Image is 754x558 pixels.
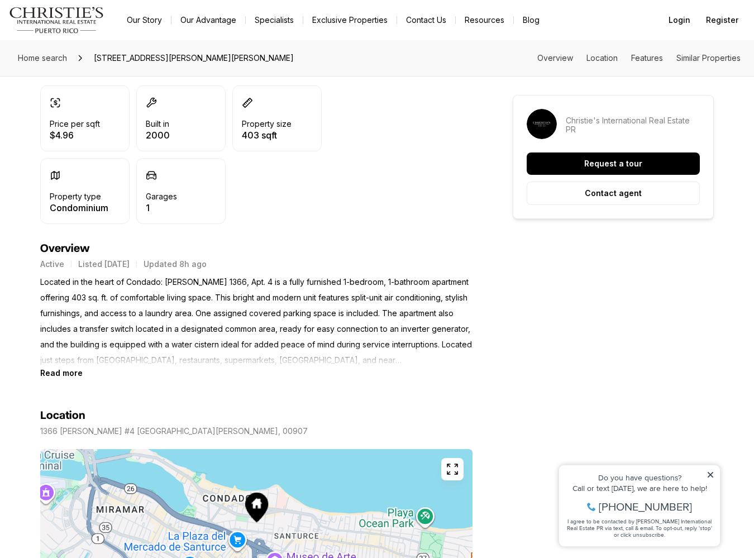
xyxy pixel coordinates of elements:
button: Register [699,9,745,31]
p: 1 [146,203,177,212]
p: Listed [DATE] [78,260,130,269]
p: Active [40,260,64,269]
button: Request a tour [527,152,700,175]
span: [STREET_ADDRESS][PERSON_NAME][PERSON_NAME] [89,49,298,67]
a: Home search [13,49,71,67]
nav: Page section menu [537,54,741,63]
span: [PHONE_NUMBER] [46,53,139,64]
div: Do you have questions? [12,25,161,33]
p: Garages [146,192,177,201]
button: Contact agent [527,182,700,205]
button: Contact Us [397,12,455,28]
p: Contact agent [585,189,642,198]
p: Property type [50,192,101,201]
p: Property size [242,120,292,128]
p: Christie's International Real Estate PR [566,116,700,134]
a: Our Advantage [171,12,245,28]
a: Our Story [118,12,171,28]
a: Skip to: Location [586,53,618,63]
img: logo [9,7,104,34]
div: Call or text [DATE], we are here to help! [12,36,161,44]
h4: Location [40,409,85,422]
p: Price per sqft [50,120,100,128]
p: Request a tour [584,159,642,168]
p: $4.96 [50,131,100,140]
span: Register [706,16,738,25]
a: Exclusive Properties [303,12,397,28]
a: Skip to: Features [631,53,663,63]
a: Specialists [246,12,303,28]
p: Located in the heart of Condado: [PERSON_NAME] 1366, Apt. 4 is a fully furnished 1-bedroom, 1-bat... [40,274,473,368]
button: Read more [40,368,83,378]
h4: Overview [40,242,473,255]
p: Condominium [50,203,108,212]
p: Updated 8h ago [144,260,207,269]
a: Resources [456,12,513,28]
p: 2000 [146,131,170,140]
button: Login [662,9,697,31]
span: Home search [18,53,67,63]
p: 1366 [PERSON_NAME] #4 [GEOGRAPHIC_DATA][PERSON_NAME], 00907 [40,427,308,436]
span: I agree to be contacted by [PERSON_NAME] International Real Estate PR via text, call & email. To ... [14,69,159,90]
p: Built in [146,120,169,128]
p: 403 sqft [242,131,292,140]
a: Skip to: Similar Properties [676,53,741,63]
a: Blog [514,12,548,28]
a: Skip to: Overview [537,53,573,63]
span: Login [669,16,690,25]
